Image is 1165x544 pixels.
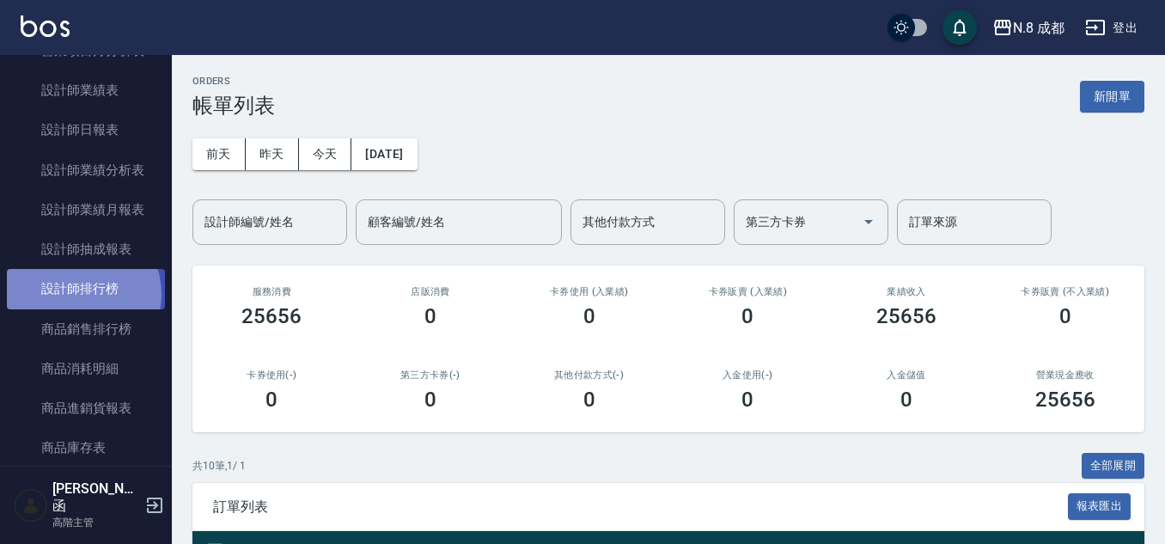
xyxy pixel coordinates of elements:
h3: 0 [265,388,278,412]
a: 商品消耗明細 [7,349,165,388]
button: [DATE] [351,138,417,170]
button: 昨天 [246,138,299,170]
h2: 入金儲值 [848,370,966,381]
a: 設計師日報表 [7,110,165,150]
h2: 卡券販賣 (不入業績) [1006,286,1124,297]
button: 報表匯出 [1068,493,1131,520]
a: 設計師業績月報表 [7,190,165,229]
h2: 營業現金應收 [1006,370,1124,381]
h3: 0 [583,304,595,328]
h2: 卡券使用 (入業績) [530,286,648,297]
h2: 其他付款方式(-) [530,370,648,381]
h2: 卡券販賣 (入業績) [689,286,807,297]
h2: 業績收入 [848,286,966,297]
a: 設計師排行榜 [7,269,165,309]
button: 前天 [192,138,246,170]
a: 商品進銷貨報表 [7,388,165,428]
h3: 0 [900,388,912,412]
button: 新開單 [1080,81,1144,113]
h3: 0 [424,304,436,328]
h2: 店販消費 [372,286,490,297]
p: 高階主管 [52,515,140,530]
h3: 0 [424,388,436,412]
h3: 0 [583,388,595,412]
h2: 入金使用(-) [689,370,807,381]
img: Person [14,488,48,523]
button: 全部展開 [1082,453,1145,480]
a: 設計師業績分析表 [7,150,165,190]
h2: 第三方卡券(-) [372,370,490,381]
h5: [PERSON_NAME]函 [52,480,140,515]
h3: 服務消費 [213,286,331,297]
p: 共 10 筆, 1 / 1 [192,458,246,474]
button: save [942,10,977,45]
h3: 0 [1059,304,1071,328]
a: 商品銷售排行榜 [7,309,165,349]
h2: 卡券使用(-) [213,370,331,381]
a: 設計師業績表 [7,70,165,110]
div: N.8 成都 [1013,17,1064,39]
a: 商品庫存表 [7,428,165,468]
img: Logo [21,15,70,37]
h3: 帳單列表 [192,94,275,118]
h3: 0 [741,304,753,328]
button: Open [855,208,882,235]
a: 報表匯出 [1068,498,1131,514]
span: 訂單列表 [213,498,1068,516]
a: 設計師抽成報表 [7,229,165,269]
button: 今天 [299,138,352,170]
h3: 25656 [241,304,302,328]
h3: 25656 [876,304,936,328]
h2: ORDERS [192,76,275,87]
h3: 0 [741,388,753,412]
button: 登出 [1078,12,1144,44]
h3: 25656 [1035,388,1095,412]
button: N.8 成都 [985,10,1071,46]
a: 新開單 [1080,88,1144,104]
